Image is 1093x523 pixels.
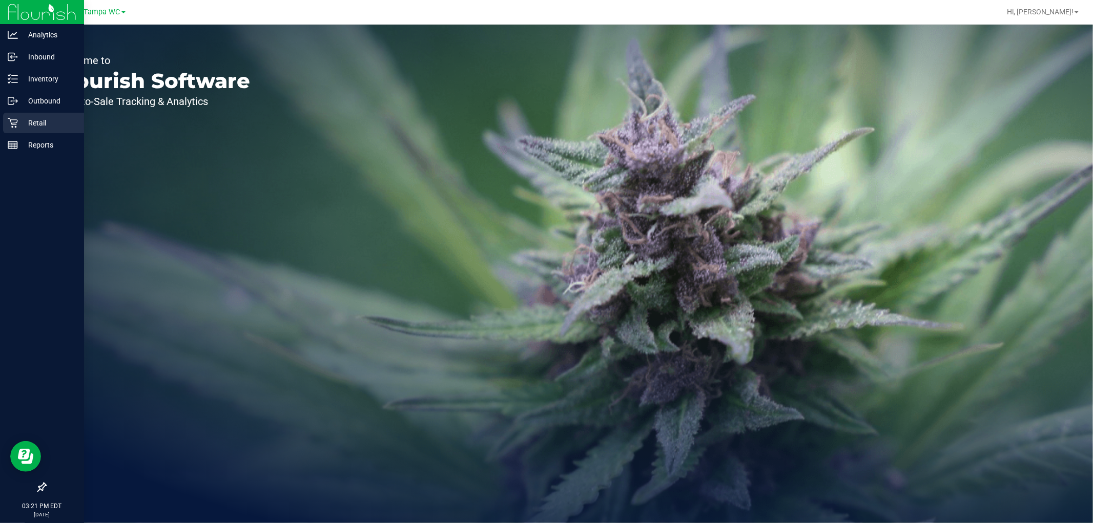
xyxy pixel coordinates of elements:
[5,501,79,511] p: 03:21 PM EDT
[55,96,250,107] p: Seed-to-Sale Tracking & Analytics
[18,51,79,63] p: Inbound
[8,96,18,106] inline-svg: Outbound
[8,140,18,150] inline-svg: Reports
[18,95,79,107] p: Outbound
[18,73,79,85] p: Inventory
[8,30,18,40] inline-svg: Analytics
[18,117,79,129] p: Retail
[8,52,18,62] inline-svg: Inbound
[84,8,120,16] span: Tampa WC
[1007,8,1074,16] span: Hi, [PERSON_NAME]!
[10,441,41,472] iframe: Resource center
[8,118,18,128] inline-svg: Retail
[8,74,18,84] inline-svg: Inventory
[18,29,79,41] p: Analytics
[5,511,79,518] p: [DATE]
[55,55,250,66] p: Welcome to
[55,71,250,91] p: Flourish Software
[18,139,79,151] p: Reports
